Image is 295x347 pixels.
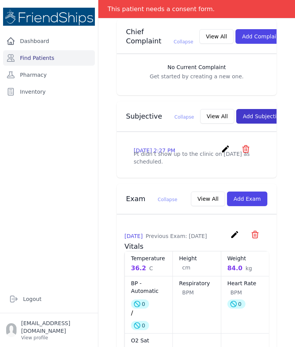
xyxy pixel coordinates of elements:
a: create [221,148,232,155]
i: create [230,230,239,239]
span: Vitals [124,242,143,250]
p: [DATE] 2:27 PM [134,147,175,154]
a: [EMAIL_ADDRESS][DOMAIN_NAME] View profile [6,319,92,341]
a: Logout [6,291,92,307]
img: Medical Missions EMR [3,8,95,26]
a: create [230,233,241,241]
button: View All [200,109,234,124]
dt: O2 Sat [131,337,166,344]
p: [DATE] [124,232,207,240]
dt: Height [179,254,214,262]
dt: Weight [227,254,263,262]
p: [EMAIL_ADDRESS][DOMAIN_NAME] [21,319,92,335]
div: 0 [131,321,149,330]
a: Pharmacy [3,67,95,83]
h3: Chief Complaint [126,27,193,46]
button: View All [191,192,225,206]
span: kg [245,264,252,272]
div: 36.2 [131,264,166,273]
button: View All [199,29,234,44]
button: Add Complaint [235,29,288,44]
span: BPM [182,289,194,296]
div: 84.0 [227,264,263,273]
p: Get started by creating a new one. [124,73,269,80]
div: 0 [227,299,245,309]
h3: Exam [126,194,177,203]
span: BPM [230,289,242,296]
a: Dashboard [3,33,95,49]
i: create [221,144,230,154]
h3: No Current Complaint [124,63,269,71]
button: Add Exam [227,192,267,206]
button: Add Subjective [236,109,290,124]
a: Find Patients [3,50,95,66]
span: Collapse [174,39,193,45]
span: Collapse [158,197,177,202]
span: C [149,264,153,272]
div: / [131,309,166,318]
span: Previous Exam: [DATE] [146,233,207,239]
dt: Heart Rate [227,279,263,287]
dt: BP - Automatic [131,279,166,295]
a: Inventory [3,84,95,99]
span: cm [182,264,190,271]
div: 0 [131,299,149,309]
dt: Respiratory [179,279,214,287]
p: View profile [21,335,92,341]
p: Pt didn’t show up to the clinic on [DATE] as scheduled. [134,150,260,165]
dt: Temperature [131,254,166,262]
h3: Subjective [126,112,194,121]
span: Collapse [174,114,194,120]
